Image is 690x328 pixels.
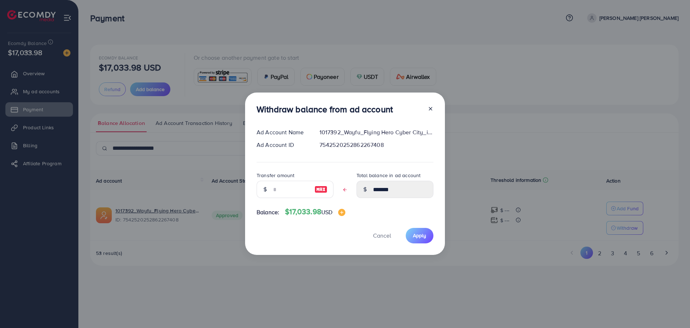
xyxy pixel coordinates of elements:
[257,104,393,114] h3: Withdraw balance from ad account
[659,296,685,323] iframe: Chat
[257,208,279,216] span: Balance:
[257,172,294,179] label: Transfer amount
[364,228,400,243] button: Cancel
[314,185,327,194] img: image
[338,209,345,216] img: image
[285,207,345,216] h4: $17,033.98
[314,128,439,136] div: 1017392_Wayfu_Flying Hero Cyber City_iOS
[251,141,314,149] div: Ad Account ID
[413,232,426,239] span: Apply
[321,208,332,216] span: USD
[373,232,391,239] span: Cancel
[406,228,433,243] button: Apply
[356,172,420,179] label: Total balance in ad account
[314,141,439,149] div: 7542520252862267408
[251,128,314,136] div: Ad Account Name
